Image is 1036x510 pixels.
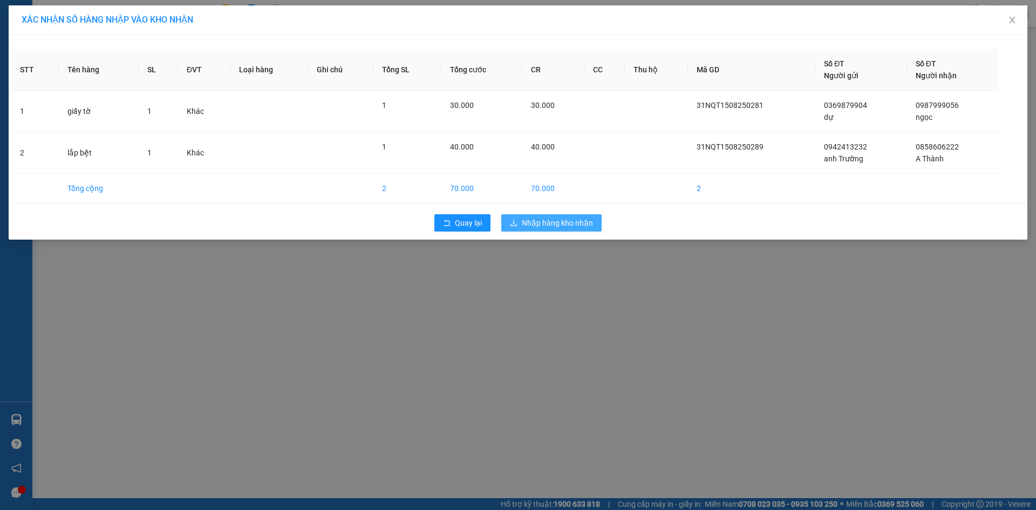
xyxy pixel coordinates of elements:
[230,49,308,91] th: Loại hàng
[441,174,522,203] td: 70.000
[382,101,386,110] span: 1
[178,49,230,91] th: ĐVT
[531,142,555,151] span: 40.000
[1008,16,1017,24] span: close
[531,101,555,110] span: 30.000
[147,148,152,157] span: 1
[916,59,936,68] span: Số ĐT
[916,154,944,163] span: A Thành
[11,91,59,132] td: 1
[59,91,139,132] td: giấy tờ
[382,142,386,151] span: 1
[455,217,482,229] span: Quay lại
[373,174,441,203] td: 2
[22,15,193,25] span: XÁC NHẬN SỐ HÀNG NHẬP VÀO KHO NHẬN
[688,49,815,91] th: Mã GD
[510,219,517,228] span: download
[697,142,764,151] span: 31NQT1508250289
[450,142,474,151] span: 40.000
[450,101,474,110] span: 30.000
[824,142,867,151] span: 0942413232
[522,49,584,91] th: CR
[308,49,373,91] th: Ghi chú
[147,107,152,115] span: 1
[625,49,688,91] th: Thu hộ
[11,49,59,91] th: STT
[916,142,959,151] span: 0858606222
[522,174,584,203] td: 70.000
[441,49,522,91] th: Tổng cước
[178,91,230,132] td: Khác
[373,49,441,91] th: Tổng SL
[59,174,139,203] td: Tổng cộng
[688,174,815,203] td: 2
[916,71,957,80] span: Người nhận
[59,49,139,91] th: Tên hàng
[697,101,764,110] span: 31NQT1508250281
[824,154,863,163] span: anh Trường
[824,71,858,80] span: Người gửi
[584,49,625,91] th: CC
[824,101,867,110] span: 0369879904
[59,132,139,174] td: lắp bệt
[443,219,451,228] span: rollback
[11,132,59,174] td: 2
[522,217,593,229] span: Nhập hàng kho nhận
[916,113,932,121] span: ngọc
[434,214,490,232] button: rollbackQuay lại
[916,101,959,110] span: 0987999056
[824,59,844,68] span: Số ĐT
[997,5,1027,36] button: Close
[824,113,833,121] span: dự
[501,214,602,232] button: downloadNhập hàng kho nhận
[178,132,230,174] td: Khác
[139,49,178,91] th: SL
